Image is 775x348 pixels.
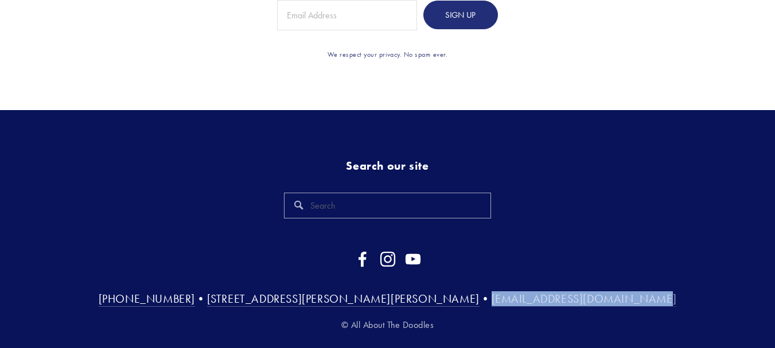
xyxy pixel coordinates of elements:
[445,10,476,20] span: Sign Up
[207,292,480,307] a: [STREET_ADDRESS][PERSON_NAME][PERSON_NAME]
[60,50,715,58] p: We respect your privacy. No spam ever.
[57,318,718,333] p: © All About The Doodles
[492,292,677,307] a: [EMAIL_ADDRESS][DOMAIN_NAME]
[380,251,396,267] a: Instagram
[284,193,491,218] input: Search
[405,251,421,267] a: YouTube
[423,1,498,29] button: Sign Up
[346,159,429,173] strong: Search our site
[57,291,718,306] h3: • •
[355,251,371,267] a: Facebook
[99,292,195,307] a: [PHONE_NUMBER]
